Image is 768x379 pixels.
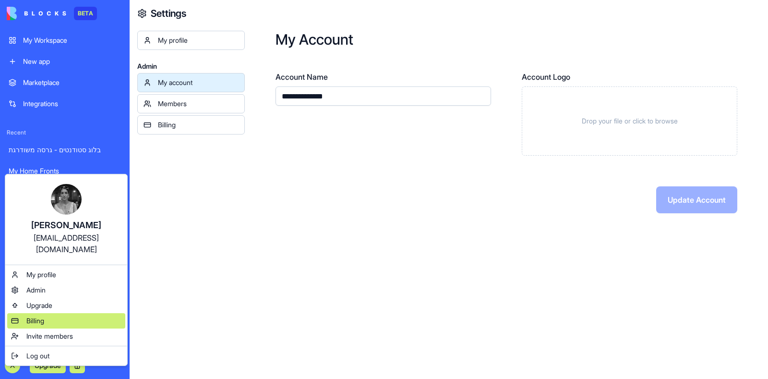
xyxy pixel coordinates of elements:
[26,331,73,341] span: Invite members
[15,219,118,232] div: [PERSON_NAME]
[26,285,46,295] span: Admin
[7,282,125,298] a: Admin
[15,232,118,255] div: [EMAIL_ADDRESS][DOMAIN_NAME]
[7,313,125,329] a: Billing
[51,184,82,215] img: ACg8ocJpo7-6uNqbL2O6o9AdRcTI_wCXeWsoHdL_BBIaBlFxyFzsYWgr=s96-c
[26,316,44,326] span: Billing
[7,298,125,313] a: Upgrade
[26,351,49,361] span: Log out
[26,301,52,310] span: Upgrade
[9,145,121,155] div: בלוג סטודנטים - גרסה משודרגת
[7,267,125,282] a: My profile
[26,270,56,280] span: My profile
[7,329,125,344] a: Invite members
[7,176,125,263] a: [PERSON_NAME][EMAIL_ADDRESS][DOMAIN_NAME]
[9,166,121,176] div: My Home Fronts
[3,129,127,136] span: Recent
